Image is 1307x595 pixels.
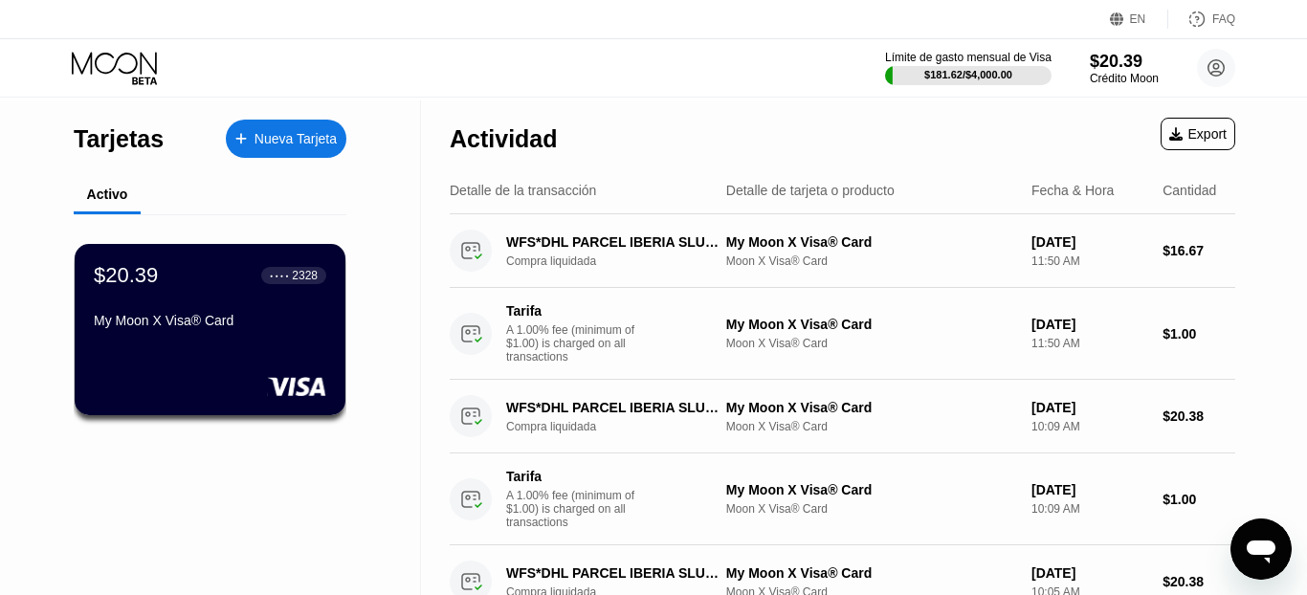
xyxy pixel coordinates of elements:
div: WFS*DHL PARCEL IBERIA SLUSAN SEBASTIANESCompra liquidadaMy Moon X Visa® CardMoon X Visa® Card[DAT... [450,380,1235,453]
div: 11:50 AM [1031,254,1147,268]
div: My Moon X Visa® Card [726,234,1016,250]
div: EN [1130,12,1146,26]
div: 11:50 AM [1031,337,1147,350]
div: TarifaA 1.00% fee (minimum of $1.00) is charged on all transactionsMy Moon X Visa® CardMoon X Vis... [450,288,1235,380]
div: Activo [87,187,128,202]
div: My Moon X Visa® Card [726,482,1016,497]
div: Export [1169,126,1227,142]
div: Fecha & Hora [1031,183,1114,198]
div: WFS*DHL PARCEL IBERIA SLUSAN SEBASTIANESCompra liquidadaMy Moon X Visa® CardMoon X Visa® Card[DAT... [450,214,1235,288]
div: Export [1161,118,1235,150]
div: 2328 [292,269,318,282]
div: $20.38 [1163,574,1235,589]
div: [DATE] [1031,400,1147,415]
div: TarifaA 1.00% fee (minimum of $1.00) is charged on all transactionsMy Moon X Visa® CardMoon X Vis... [450,453,1235,545]
div: Nueva Tarjeta [255,131,337,147]
div: Compra liquidada [506,420,742,433]
div: FAQ [1168,10,1235,29]
div: Límite de gasto mensual de Visa [885,51,1052,64]
div: Límite de gasto mensual de Visa$181.62/$4,000.00 [885,51,1052,85]
div: [DATE] [1031,234,1147,250]
div: My Moon X Visa® Card [94,313,326,328]
div: WFS*DHL PARCEL IBERIA SLUSAN SEBASTIANES [506,400,724,415]
div: $16.67 [1163,243,1235,258]
div: $20.39Crédito Moon [1090,52,1159,85]
div: Moon X Visa® Card [726,420,1016,433]
div: FAQ [1212,12,1235,26]
div: 10:09 AM [1031,420,1147,433]
div: Nueva Tarjeta [226,120,346,158]
div: A 1.00% fee (minimum of $1.00) is charged on all transactions [506,323,650,364]
div: Tarifa [506,469,640,484]
div: [DATE] [1031,482,1147,497]
div: My Moon X Visa® Card [726,317,1016,332]
div: $1.00 [1163,492,1235,507]
div: $20.39 [94,263,158,288]
div: My Moon X Visa® Card [726,400,1016,415]
div: Tarifa [506,303,640,319]
div: Cantidad [1163,183,1216,198]
div: $1.00 [1163,326,1235,342]
div: $181.62 / $4,000.00 [924,69,1012,80]
div: A 1.00% fee (minimum of $1.00) is charged on all transactions [506,489,650,529]
div: Detalle de la transacción [450,183,596,198]
iframe: Botón para iniciar la ventana de mensajería [1230,518,1292,580]
div: ● ● ● ● [270,273,289,278]
div: Crédito Moon [1090,72,1159,85]
div: [DATE] [1031,317,1147,332]
div: $20.39 [1090,52,1159,72]
div: WFS*DHL PARCEL IBERIA SLUSAN SEBASTIANES [506,565,724,581]
div: Moon X Visa® Card [726,337,1016,350]
div: EN [1110,10,1168,29]
div: $20.38 [1163,408,1235,424]
div: Tarjetas [74,125,164,153]
div: My Moon X Visa® Card [726,565,1016,581]
div: $20.39● ● ● ●2328My Moon X Visa® Card [75,244,345,415]
div: WFS*DHL PARCEL IBERIA SLUSAN SEBASTIANES [506,234,724,250]
div: 10:09 AM [1031,502,1147,516]
div: Actividad [450,125,558,153]
div: [DATE] [1031,565,1147,581]
div: Moon X Visa® Card [726,254,1016,268]
div: Moon X Visa® Card [726,502,1016,516]
div: Detalle de tarjeta o producto [726,183,895,198]
div: Compra liquidada [506,254,742,268]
